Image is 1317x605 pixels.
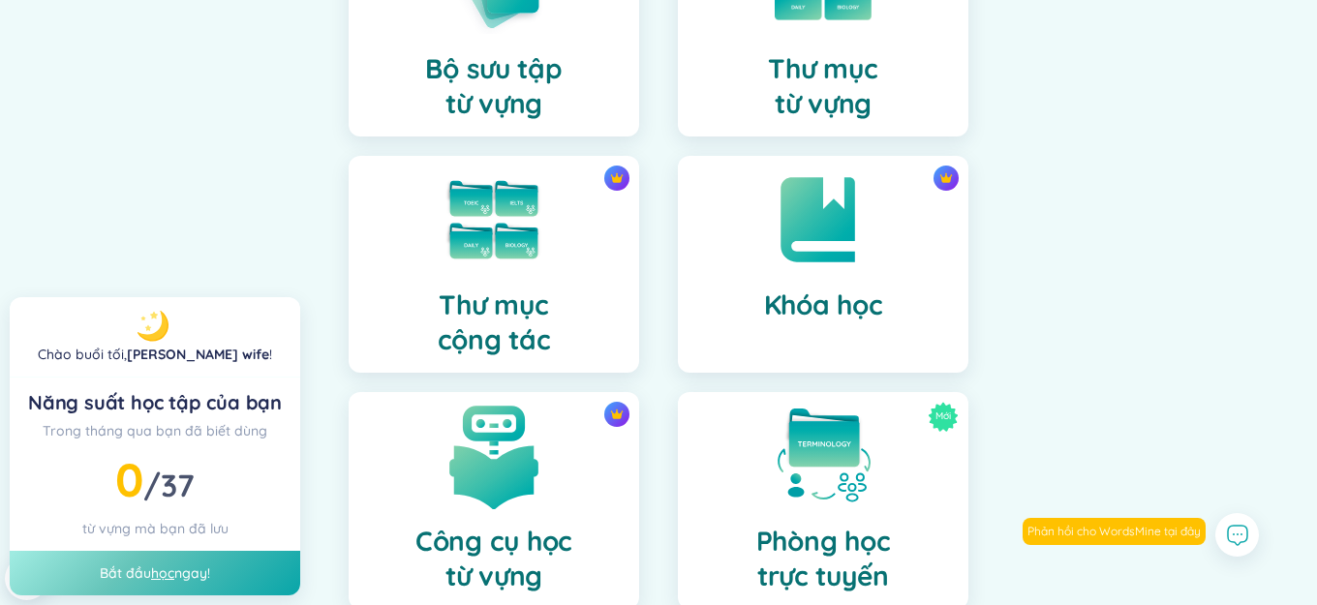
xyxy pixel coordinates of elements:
a: crown iconThư mụccộng tác [329,156,658,373]
div: Năng suất học tập của bạn [25,389,285,416]
img: crown icon [610,171,624,185]
span: Chào buổi tối , [38,346,127,363]
div: ! [38,344,272,365]
h4: Thư mục từ vựng [768,51,877,121]
div: Trong tháng qua bạn đã biết dùng [25,420,285,441]
a: crown iconKhóa học [658,156,988,373]
div: Bắt đầu ngay! [10,551,300,595]
h4: Khóa học [764,287,883,322]
img: crown icon [939,171,953,185]
a: [PERSON_NAME] wife [127,346,269,363]
h4: Thư mục cộng tác [438,287,551,357]
span: Mới [935,402,951,432]
span: 37 [161,466,194,504]
h4: Phòng học trực tuyến [756,524,890,593]
span: 0 [115,450,143,508]
span: / [143,466,194,504]
h4: Bộ sưu tập từ vựng [425,51,562,121]
img: crown icon [610,408,624,421]
a: học [151,564,174,582]
div: từ vựng mà bạn đã lưu [25,518,285,539]
h4: Công cụ học từ vựng [415,524,572,593]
